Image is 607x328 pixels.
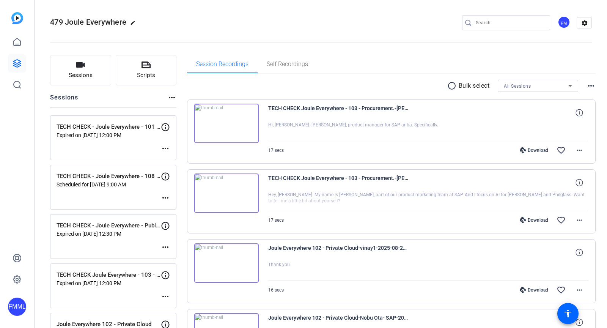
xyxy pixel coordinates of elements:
[57,271,161,279] p: TECH CHECK Joule Everywhere - 103 - Procurement.
[575,216,584,225] mat-icon: more_horiz
[116,55,177,85] button: Scripts
[267,61,308,67] span: Self Recordings
[8,298,26,316] div: FMML
[161,144,170,153] mat-icon: more_horiz
[130,20,139,29] mat-icon: edit
[137,71,155,80] span: Scripts
[11,12,23,24] img: blue-gradient.svg
[516,287,552,293] div: Download
[268,287,284,293] span: 16 secs
[268,148,284,153] span: 17 secs
[161,193,170,202] mat-icon: more_horiz
[161,243,170,252] mat-icon: more_horiz
[563,309,572,318] mat-icon: accessibility
[557,216,566,225] mat-icon: favorite_border
[194,104,259,143] img: thumb-nail
[196,61,248,67] span: Session Recordings
[587,81,596,90] mat-icon: more_horiz
[558,16,570,28] div: FM
[57,221,161,230] p: TECH CHECK - Joule Everywhere - Public Cloud
[447,81,459,90] mat-icon: radio_button_unchecked
[167,93,176,102] mat-icon: more_horiz
[57,132,161,138] p: Expired on [DATE] 12:00 PM
[57,280,161,286] p: Expired on [DATE] 12:00 PM
[459,81,490,90] p: Bulk select
[161,292,170,301] mat-icon: more_horiz
[69,71,93,80] span: Sessions
[268,173,409,192] span: TECH CHECK Joule Everywhere - 103 - Procurement.-[PERSON_NAME]-2025-08-20-11-51-08-020-0
[50,55,111,85] button: Sessions
[268,243,409,262] span: Joule Everywhere 102 - Private Cloud-vinay1-2025-08-20-10-40-35-803-1
[557,146,566,155] mat-icon: favorite_border
[575,285,584,295] mat-icon: more_horiz
[194,173,259,213] img: thumb-nail
[57,172,161,181] p: TECH CHECK - Joule Everywhere - 108 - BTP
[57,123,161,131] p: TECH CHECK - Joule Everywhere - 101 Public Cloud
[516,217,552,223] div: Download
[268,104,409,122] span: TECH CHECK Joule Everywhere - 103 - Procurement.-[PERSON_NAME]-2025-08-20-11-51-08-020-1
[575,146,584,155] mat-icon: more_horiz
[50,17,126,27] span: 479 Joule Everywhere
[558,16,571,29] ngx-avatar: Flying Monkeys Media, LLC
[516,147,552,153] div: Download
[577,17,592,29] mat-icon: settings
[268,218,284,223] span: 17 secs
[57,181,161,188] p: Scheduled for [DATE] 9:00 AM
[504,84,531,89] span: All Sessions
[57,231,161,237] p: Expired on [DATE] 12:30 PM
[476,18,544,27] input: Search
[557,285,566,295] mat-icon: favorite_border
[50,93,79,107] h2: Sessions
[194,243,259,283] img: thumb-nail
